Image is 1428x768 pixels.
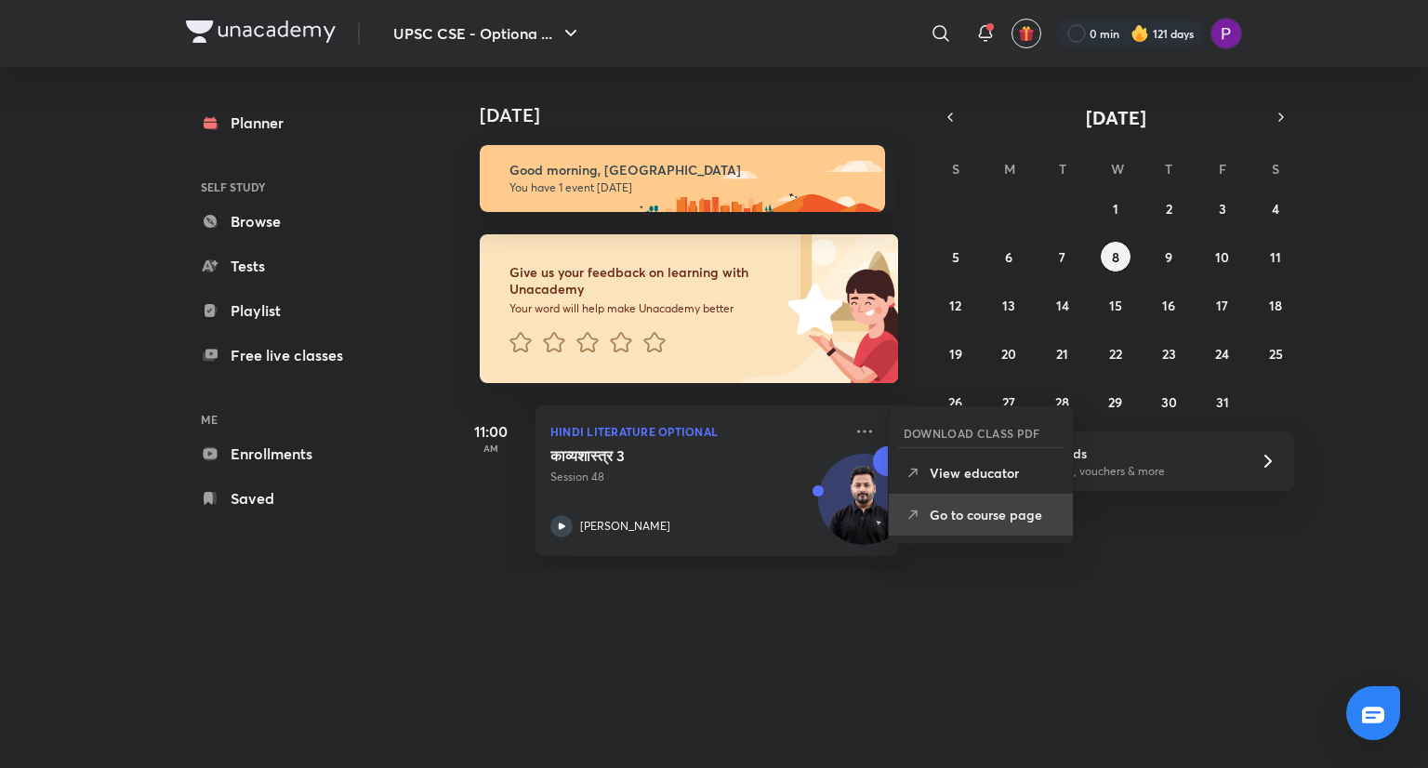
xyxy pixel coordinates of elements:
p: Your word will help make Unacademy better [509,301,781,316]
button: October 19, 2025 [941,338,971,368]
a: Enrollments [186,435,402,472]
abbr: October 14, 2025 [1056,297,1069,314]
button: October 13, 2025 [994,290,1024,320]
h6: Good morning, [GEOGRAPHIC_DATA] [509,162,868,179]
p: Session 48 [550,469,842,485]
abbr: October 22, 2025 [1109,345,1122,363]
h5: काव्यशास्त्र 3 [550,446,782,465]
button: October 14, 2025 [1048,290,1078,320]
abbr: October 26, 2025 [948,393,962,411]
abbr: Thursday [1165,160,1172,178]
button: October 9, 2025 [1154,242,1183,271]
abbr: October 1, 2025 [1113,200,1118,218]
abbr: Tuesday [1059,160,1066,178]
img: Avatar [819,464,908,553]
button: October 16, 2025 [1154,290,1183,320]
h4: [DATE] [480,104,917,126]
button: avatar [1011,19,1041,48]
p: You have 1 event [DATE] [509,180,868,195]
button: October 1, 2025 [1101,193,1130,223]
abbr: October 4, 2025 [1272,200,1279,218]
button: October 23, 2025 [1154,338,1183,368]
abbr: October 31, 2025 [1216,393,1229,411]
a: Saved [186,480,402,517]
img: streak [1130,24,1149,43]
p: Win a laptop, vouchers & more [1009,463,1237,480]
button: October 7, 2025 [1048,242,1078,271]
button: October 29, 2025 [1101,387,1130,417]
button: October 4, 2025 [1261,193,1290,223]
button: October 24, 2025 [1208,338,1237,368]
button: October 22, 2025 [1101,338,1130,368]
abbr: October 29, 2025 [1108,393,1122,411]
p: View educator [930,463,1058,483]
button: October 5, 2025 [941,242,971,271]
a: Tests [186,247,402,285]
button: UPSC CSE - Optiona ... [382,15,593,52]
abbr: October 9, 2025 [1165,248,1172,266]
button: October 26, 2025 [941,387,971,417]
img: Preeti Pandey [1210,18,1242,49]
abbr: October 12, 2025 [949,297,961,314]
abbr: Monday [1004,160,1015,178]
button: October 12, 2025 [941,290,971,320]
abbr: October 11, 2025 [1270,248,1281,266]
button: [DATE] [963,104,1268,130]
p: Hindi Literature Optional [550,420,842,443]
abbr: October 5, 2025 [952,248,959,266]
h6: SELF STUDY [186,171,402,203]
abbr: October 19, 2025 [949,345,962,363]
abbr: October 21, 2025 [1056,345,1068,363]
abbr: October 10, 2025 [1215,248,1229,266]
abbr: October 20, 2025 [1001,345,1016,363]
abbr: October 13, 2025 [1002,297,1015,314]
abbr: Saturday [1272,160,1279,178]
button: October 2, 2025 [1154,193,1183,223]
a: Company Logo [186,20,336,47]
abbr: October 8, 2025 [1112,248,1119,266]
a: Planner [186,104,402,141]
a: Browse [186,203,402,240]
button: October 18, 2025 [1261,290,1290,320]
button: October 21, 2025 [1048,338,1078,368]
h6: DOWNLOAD CLASS PDF [904,425,1040,442]
abbr: October 18, 2025 [1269,297,1282,314]
span: [DATE] [1086,105,1146,130]
abbr: October 24, 2025 [1215,345,1229,363]
abbr: October 6, 2025 [1005,248,1012,266]
abbr: October 17, 2025 [1216,297,1228,314]
abbr: October 28, 2025 [1055,393,1069,411]
button: October 15, 2025 [1101,290,1130,320]
img: morning [480,145,885,212]
a: Free live classes [186,337,402,374]
h5: 11:00 [454,420,528,443]
abbr: Sunday [952,160,959,178]
button: October 30, 2025 [1154,387,1183,417]
button: October 6, 2025 [994,242,1024,271]
h6: Refer friends [1009,444,1237,463]
button: October 25, 2025 [1261,338,1290,368]
abbr: October 30, 2025 [1161,393,1177,411]
img: feedback_image [724,234,898,383]
img: Company Logo [186,20,336,43]
abbr: October 3, 2025 [1219,200,1226,218]
button: October 11, 2025 [1261,242,1290,271]
abbr: October 23, 2025 [1162,345,1176,363]
abbr: Wednesday [1111,160,1124,178]
img: avatar [1018,25,1035,42]
button: October 31, 2025 [1208,387,1237,417]
h6: Give us your feedback on learning with Unacademy [509,264,781,298]
abbr: October 25, 2025 [1269,345,1283,363]
abbr: October 7, 2025 [1059,248,1065,266]
p: AM [454,443,528,454]
button: October 8, 2025 [1101,242,1130,271]
abbr: October 27, 2025 [1002,393,1015,411]
abbr: October 15, 2025 [1109,297,1122,314]
button: October 20, 2025 [994,338,1024,368]
button: October 17, 2025 [1208,290,1237,320]
p: [PERSON_NAME] [580,518,670,535]
button: October 10, 2025 [1208,242,1237,271]
button: October 28, 2025 [1048,387,1078,417]
abbr: October 2, 2025 [1166,200,1172,218]
button: October 3, 2025 [1208,193,1237,223]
